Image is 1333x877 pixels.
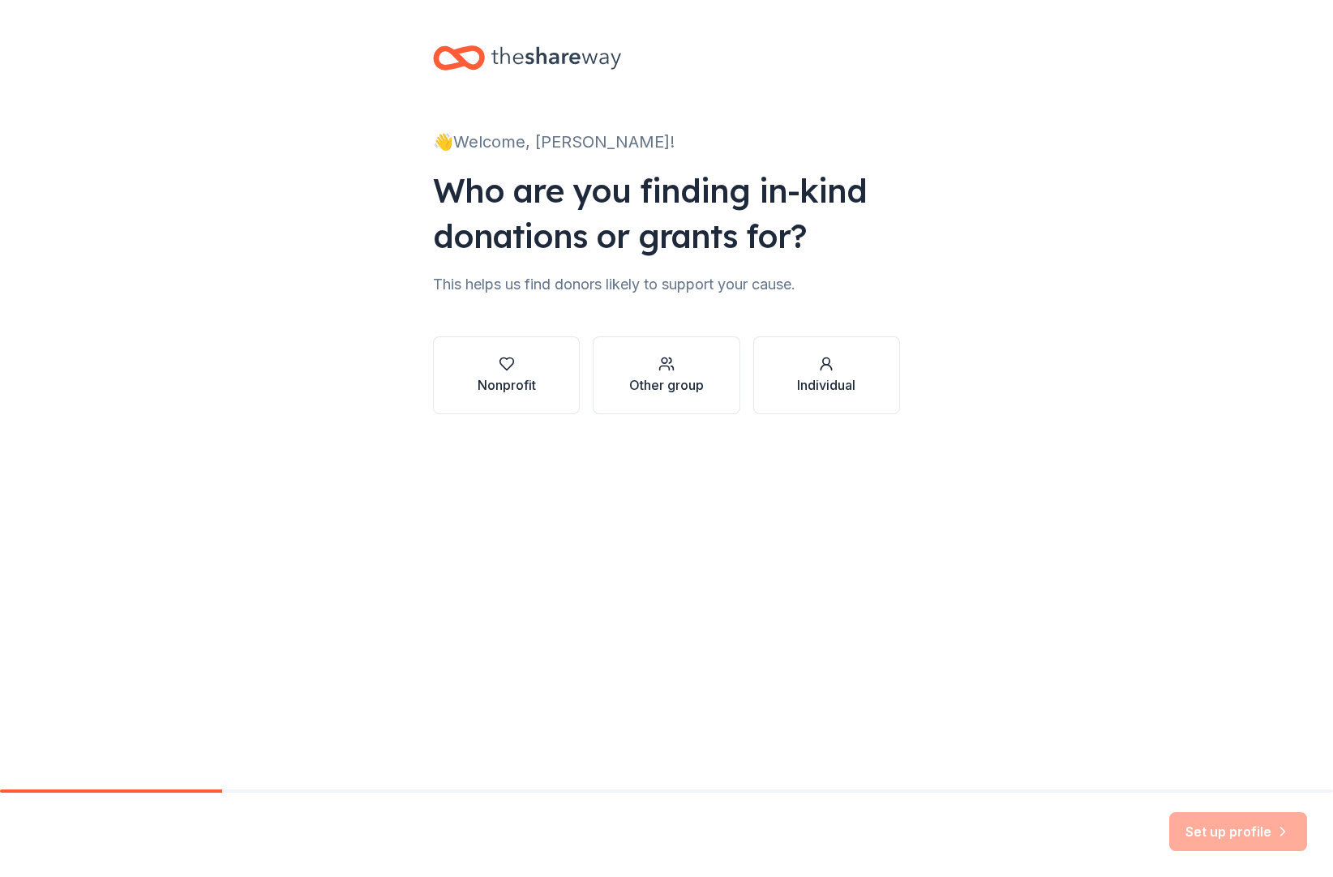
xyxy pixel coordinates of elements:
[797,375,855,395] div: Individual
[433,168,900,259] div: Who are you finding in-kind donations or grants for?
[433,336,580,414] button: Nonprofit
[433,129,900,155] div: 👋 Welcome, [PERSON_NAME]!
[629,375,704,395] div: Other group
[753,336,900,414] button: Individual
[593,336,739,414] button: Other group
[478,375,536,395] div: Nonprofit
[433,272,900,297] div: This helps us find donors likely to support your cause.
